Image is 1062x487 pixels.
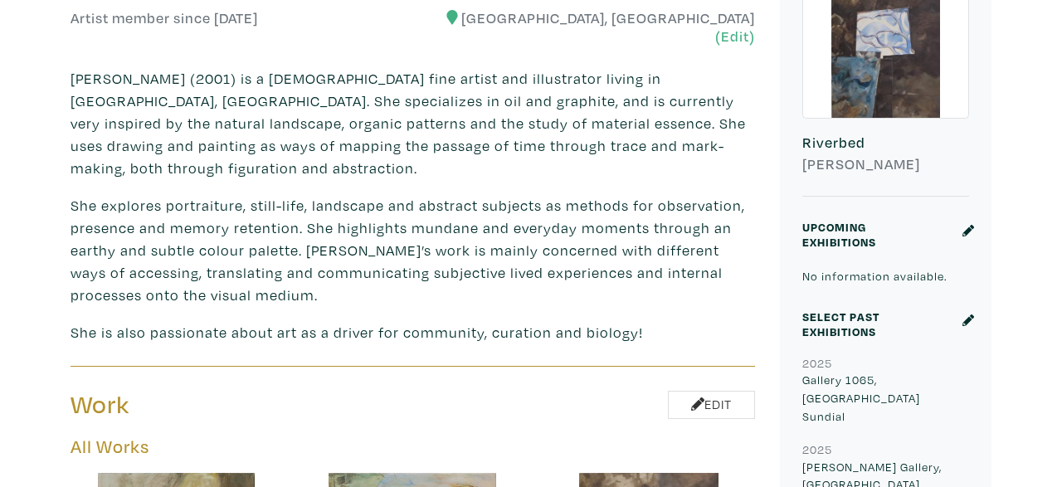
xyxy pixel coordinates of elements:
[715,27,755,45] a: (Edit)
[802,355,832,371] small: 2025
[802,219,876,250] small: Upcoming Exhibitions
[668,391,755,420] a: Edit
[802,309,879,339] small: Select Past Exhibitions
[71,436,755,458] h5: All Works
[802,268,948,284] small: No information available.
[71,321,755,343] p: She is also passionate about art as a driver for community, curation and biology!
[802,441,832,457] small: 2025
[426,9,756,45] h6: [GEOGRAPHIC_DATA], [GEOGRAPHIC_DATA]
[802,155,969,173] h6: [PERSON_NAME]
[802,134,969,152] h6: Riverbed
[71,389,401,421] h3: Work
[802,371,969,425] p: Gallery 1065, [GEOGRAPHIC_DATA] Sundial
[71,67,755,179] p: [PERSON_NAME] (2001) is a [DEMOGRAPHIC_DATA] fine artist and illustrator living in [GEOGRAPHIC_DA...
[71,9,258,27] h6: Artist member since [DATE]
[71,194,755,306] p: She explores portraiture, still-life, landscape and abstract subjects as methods for observation,...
